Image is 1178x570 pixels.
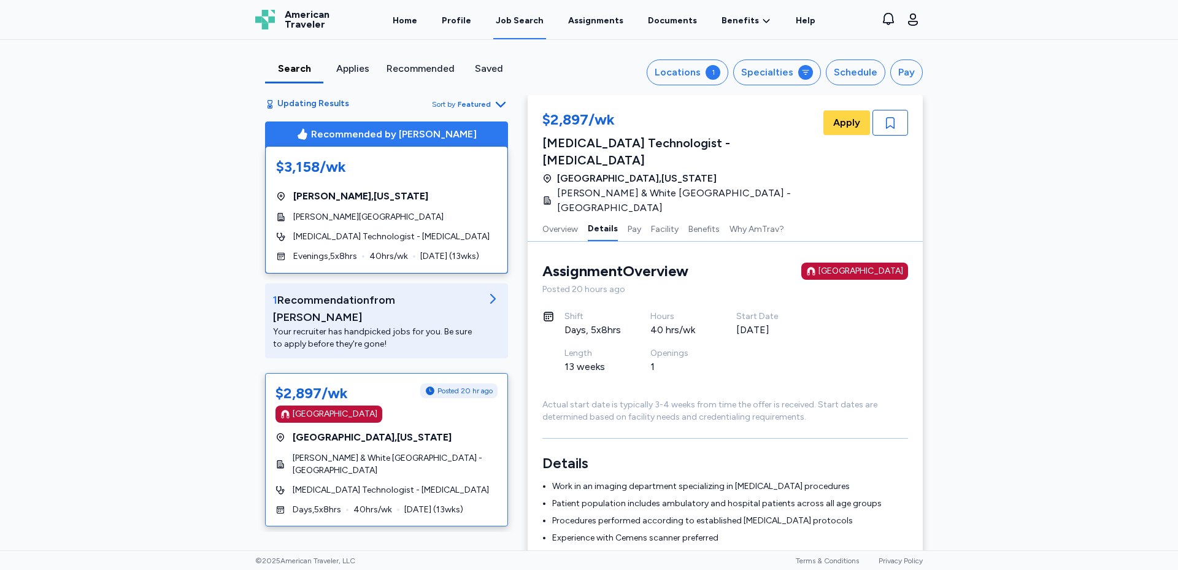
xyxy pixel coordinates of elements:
[650,323,707,337] div: 40 hrs/wk
[741,65,793,80] div: Specialties
[464,61,513,76] div: Saved
[293,189,428,204] span: [PERSON_NAME] , [US_STATE]
[706,65,720,80] div: 1
[404,504,463,516] span: [DATE] ( 13 wks)
[834,65,877,80] div: Schedule
[647,60,728,85] button: Locations1
[432,97,508,112] button: Sort byFeatured
[552,549,908,561] li: [DATE] to [DATE] day shifts from 8:00 AM to 4:30 PM
[736,310,793,323] div: Start Date
[650,310,707,323] div: Hours
[557,186,814,215] span: [PERSON_NAME] & White [GEOGRAPHIC_DATA] - [GEOGRAPHIC_DATA]
[552,532,908,544] li: Experience with Cemens scanner preferred
[818,265,903,277] div: [GEOGRAPHIC_DATA]
[255,556,355,566] span: © 2025 American Traveler, LLC
[542,283,908,296] div: Posted 20 hours ago
[285,10,329,29] span: American Traveler
[542,215,578,241] button: Overview
[293,504,341,516] span: Days , 5 x 8 hrs
[557,171,717,186] span: [GEOGRAPHIC_DATA] , [US_STATE]
[542,453,908,473] h3: Details
[387,61,455,76] div: Recommended
[353,504,392,516] span: 40 hrs/wk
[552,480,908,493] li: Work in an imaging department specializing in [MEDICAL_DATA] procedures
[293,430,452,445] span: [GEOGRAPHIC_DATA] , [US_STATE]
[293,452,498,477] span: [PERSON_NAME] & White [GEOGRAPHIC_DATA] - [GEOGRAPHIC_DATA]
[564,323,621,337] div: Days, 5x8hrs
[722,15,771,27] a: Benefits
[722,15,759,27] span: Benefits
[650,347,707,360] div: Openings
[420,250,479,263] span: [DATE] ( 13 wks)
[650,360,707,374] div: 1
[293,211,444,223] span: [PERSON_NAME][GEOGRAPHIC_DATA]
[651,215,679,241] button: Facility
[688,215,720,241] button: Benefits
[273,291,480,326] div: Recommendation from [PERSON_NAME]
[273,326,480,350] div: Your recruiter has handpicked jobs for you. Be sure to apply before they're gone!
[293,484,489,496] span: [MEDICAL_DATA] Technologist - [MEDICAL_DATA]
[493,1,546,39] a: Job Search
[276,157,497,177] div: $3,158/wk
[255,10,275,29] img: Logo
[437,386,493,396] span: Posted 20 hr ago
[293,250,357,263] span: Evenings , 5 x 8 hrs
[542,110,821,132] div: $2,897/wk
[890,60,923,85] button: Pay
[273,293,277,307] span: 1
[542,261,688,281] div: Assignment Overview
[275,383,348,403] div: $2,897/wk
[564,360,621,374] div: 13 weeks
[898,65,915,80] div: Pay
[293,408,377,420] div: [GEOGRAPHIC_DATA]
[879,557,923,565] a: Privacy Policy
[542,399,908,423] div: Actual start date is typically 3-4 weeks from time the offer is received. Start dates are determi...
[826,60,885,85] button: Schedule
[736,323,793,337] div: [DATE]
[496,15,544,27] div: Job Search
[730,215,784,241] button: Why AmTrav?
[655,65,701,80] div: Locations
[552,515,908,527] li: Procedures performed according to established [MEDICAL_DATA] protocols
[628,215,641,241] button: Pay
[369,250,408,263] span: 40 hrs/wk
[458,99,491,109] span: Featured
[552,498,908,510] li: Patient population includes ambulatory and hospital patients across all age groups
[432,99,455,109] span: Sort by
[311,127,477,142] span: Recommended by [PERSON_NAME]
[823,110,870,135] button: Apply
[328,61,377,76] div: Applies
[542,134,821,169] div: [MEDICAL_DATA] Technologist - [MEDICAL_DATA]
[270,61,318,76] div: Search
[293,231,490,243] span: [MEDICAL_DATA] Technologist - [MEDICAL_DATA]
[564,347,621,360] div: Length
[833,115,860,130] span: Apply
[564,310,621,323] div: Shift
[277,98,349,110] span: Updating Results
[733,60,821,85] button: Specialties
[588,215,618,241] button: Details
[796,557,859,565] a: Terms & Conditions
